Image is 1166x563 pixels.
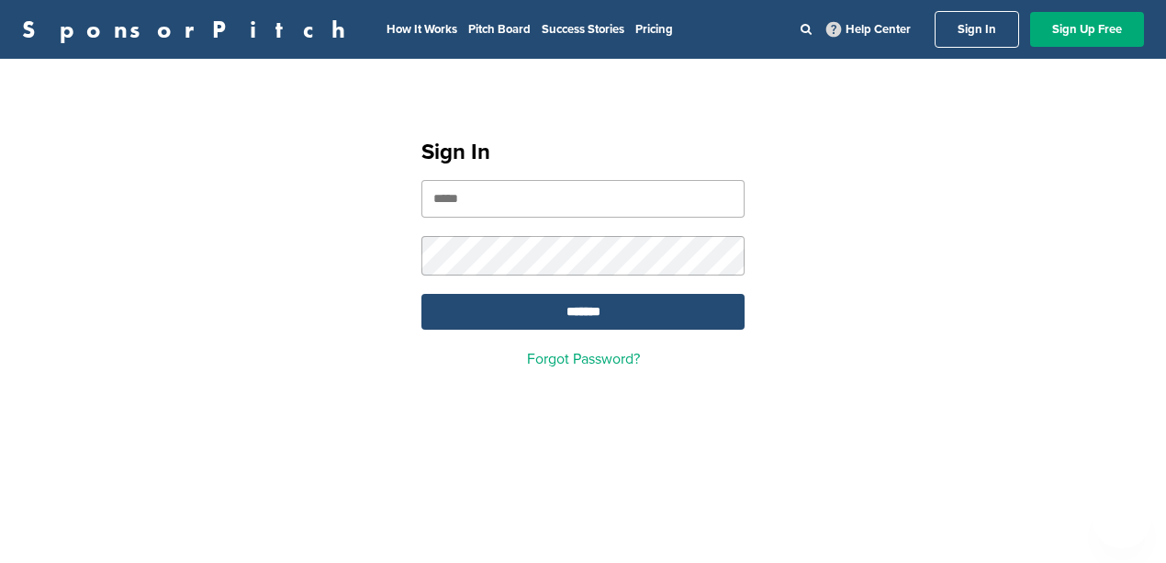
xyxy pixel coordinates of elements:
[1093,490,1151,548] iframe: Button to launch messaging window
[935,11,1019,48] a: Sign In
[542,22,624,37] a: Success Stories
[635,22,673,37] a: Pricing
[421,136,745,169] h1: Sign In
[823,18,914,40] a: Help Center
[468,22,531,37] a: Pitch Board
[527,350,640,368] a: Forgot Password?
[22,17,357,41] a: SponsorPitch
[387,22,457,37] a: How It Works
[1030,12,1144,47] a: Sign Up Free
